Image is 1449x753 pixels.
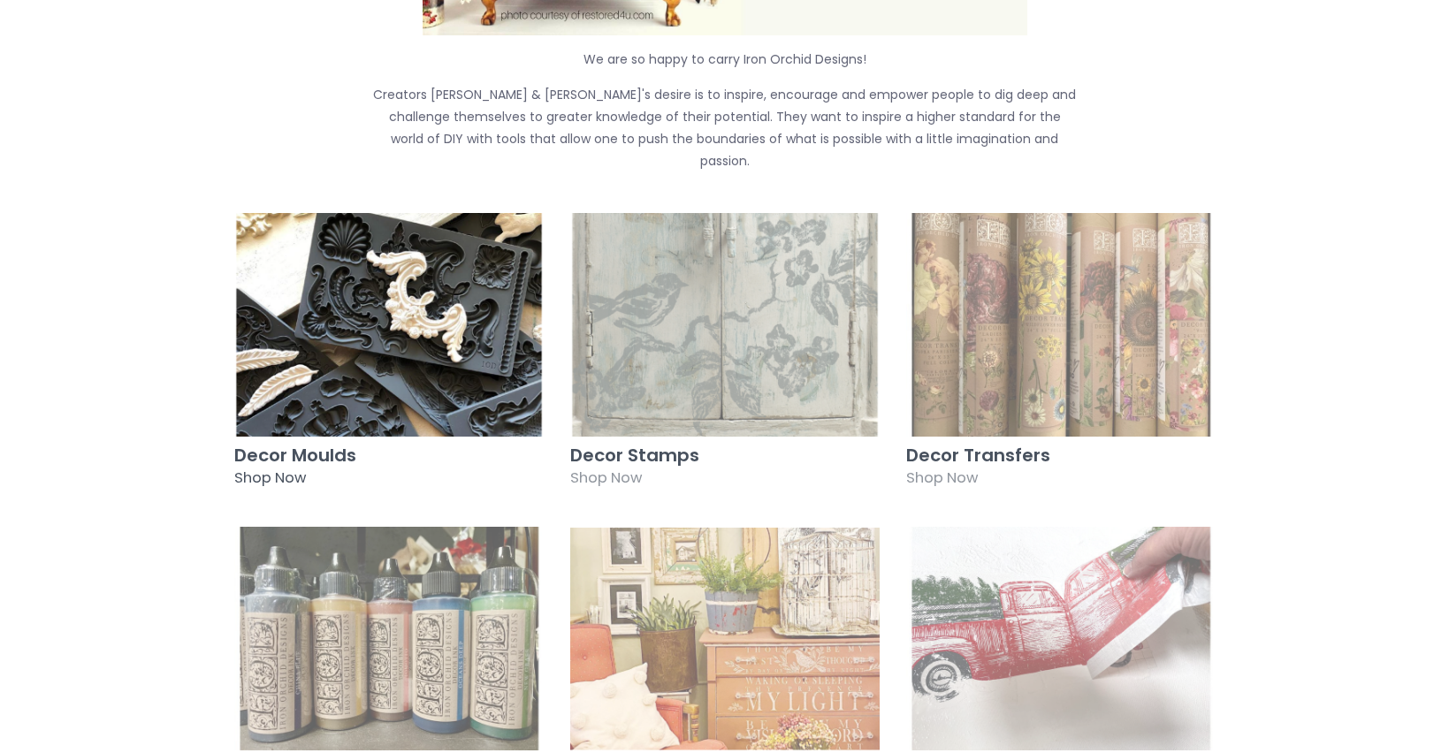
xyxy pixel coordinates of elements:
[234,213,544,500] a: Decor Moulds Shop Now
[570,445,880,465] h3: Decor Stamps
[372,84,1078,173] p: Creators [PERSON_NAME] & [PERSON_NAME]'s desire is to inspire, encourage and empower people to di...
[570,527,880,750] img: All Iron Orchid Designs
[234,468,306,488] span: Shop Now
[570,213,880,437] img: Decor Stamps
[906,213,1216,437] img: Decor Transfers
[423,49,1027,71] p: We are so happy to carry Iron Orchid Designs!
[906,468,978,488] span: Shop Now
[906,213,1216,500] a: Decor Transfers Shop Now
[906,445,1216,465] h3: Decor Transfers
[570,468,642,488] span: Shop Now
[234,445,544,465] h3: Decor Moulds
[234,527,544,750] img: Ink & Tools
[570,213,880,500] a: Decor Stamps Shop Now
[234,213,544,437] img: Decor Moulds
[906,527,1216,750] img: Paint Inlays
